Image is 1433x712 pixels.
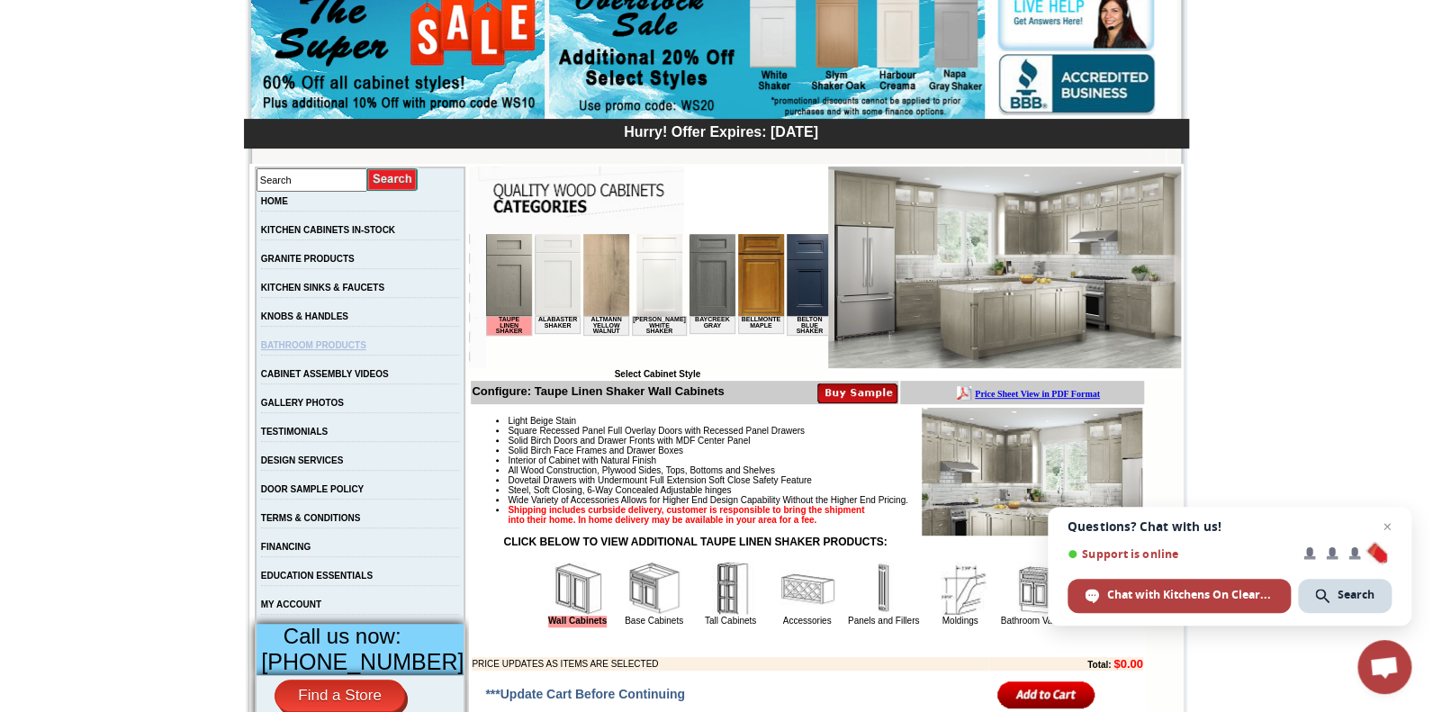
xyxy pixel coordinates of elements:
span: Chat with Kitchens On Clearance [1107,587,1274,603]
a: GRANITE PRODUCTS [261,254,355,264]
a: Open chat [1357,640,1411,694]
b: Configure: Taupe Linen Shaker Wall Cabinets [472,384,724,398]
span: Search [1338,587,1374,603]
a: KITCHEN CABINETS IN-STOCK [261,225,395,235]
div: Hurry! Offer Expires: [DATE] [253,122,1189,140]
span: Call us now: [284,624,401,648]
img: Panels and Fillers [857,562,911,616]
b: $0.00 [1113,657,1143,671]
a: TERMS & CONDITIONS [261,513,361,523]
span: ***Update Cart Before Continuing [485,687,685,701]
a: DESIGN SERVICES [261,455,344,465]
img: Bathroom Vanities [1010,562,1064,616]
b: Total: [1087,660,1111,670]
a: Panels and Fillers [848,616,919,626]
a: Price Sheet View in PDF Format [21,3,146,18]
iframe: Browser incompatible [486,234,828,369]
a: Wall Cabinets [548,616,607,627]
img: pdf.png [3,5,17,19]
img: Accessories [780,562,834,616]
a: Accessories [783,616,832,626]
a: MY ACCOUNT [261,599,321,609]
strong: Shipping includes curbside delivery, customer is responsible to bring the shipment into their hom... [508,505,864,525]
span: Light Beige Stain [508,416,576,426]
a: BATHROOM PRODUCTS [261,340,366,350]
a: TESTIMONIALS [261,427,328,437]
a: Base Cabinets [625,616,683,626]
b: Price Sheet View in PDF Format [21,7,146,17]
span: Support is online [1068,547,1291,561]
b: Select Cabinet Style [614,369,700,379]
span: All Wood Construction, Plywood Sides, Tops, Bottoms and Shelves [508,465,774,475]
input: Add to Cart [997,680,1095,709]
span: Chat with Kitchens On Clearance [1068,579,1291,613]
a: HOME [261,196,288,206]
a: KNOBS & HANDLES [261,311,348,321]
input: Submit [367,167,419,192]
span: Solid Birch Doors and Drawer Fronts with MDF Center Panel [508,436,750,446]
img: Taupe Linen Shaker [828,167,1181,368]
a: Bathroom Vanities [1001,616,1074,626]
td: PRICE UPDATES AS ITEMS ARE SELECTED [472,657,988,671]
span: Search [1298,579,1392,613]
a: KITCHEN SINKS & FAUCETS [261,283,384,293]
img: Product Image [922,407,1143,536]
img: Base Cabinets [627,562,681,616]
a: Tall Cabinets [705,616,756,626]
span: [PHONE_NUMBER] [261,649,464,674]
img: Tall Cabinets [704,562,758,616]
a: DOOR SAMPLE POLICY [261,484,364,494]
span: Wide Variety of Accessories Allows for Higher End Design Capability Without the Higher End Pricing. [508,495,907,505]
a: FINANCING [261,542,311,552]
a: Moldings [942,616,978,626]
strong: CLICK BELOW TO VIEW ADDITIONAL TAUPE LINEN SHAKER PRODUCTS: [503,536,887,548]
a: GALLERY PHOTOS [261,398,344,408]
img: Moldings [933,562,987,616]
span: Dovetail Drawers with Undermount Full Extension Soft Close Safety Feature [508,475,811,485]
a: EDUCATION ESSENTIALS [261,571,373,581]
span: Questions? Chat with us! [1068,519,1392,534]
img: Wall Cabinets [551,562,605,616]
td: Belton Blue Shaker [301,82,347,102]
a: CABINET ASSEMBLY VIDEOS [261,369,389,379]
span: Steel, Soft Closing, 6-Way Concealed Adjustable hinges [508,485,731,495]
span: Interior of Cabinet with Natural Finish [508,455,656,465]
span: Solid Birch Face Frames and Drawer Boxes [508,446,683,455]
span: Square Recessed Panel Full Overlay Doors with Recessed Panel Drawers [508,426,805,436]
a: Find a Store [275,680,405,712]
